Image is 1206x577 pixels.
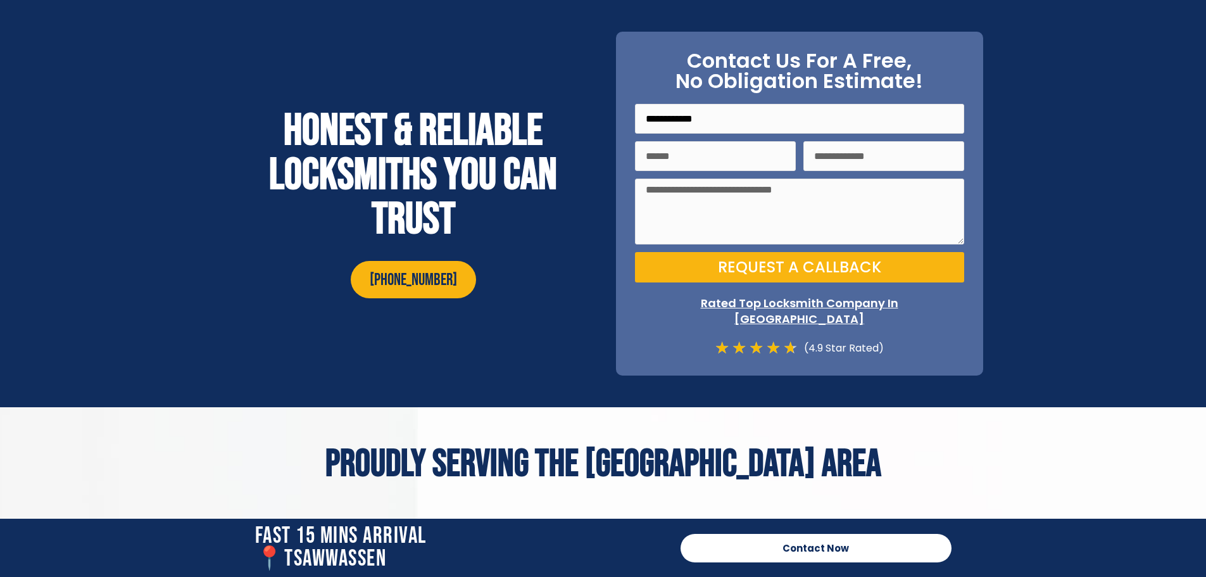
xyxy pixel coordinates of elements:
[635,104,964,290] form: On Point Locksmith
[766,339,781,357] i: ★
[715,339,798,357] div: 4.7/5
[749,339,763,357] i: ★
[635,252,964,282] button: Request a Callback
[783,339,798,357] i: ★
[732,339,746,357] i: ★
[782,543,849,553] span: Contact Now
[635,51,964,91] h2: Contact Us For A Free, No Obligation Estimate!
[715,339,729,357] i: ★
[718,260,881,275] span: Request a Callback
[798,339,884,357] div: (4.9 Star Rated)
[681,534,952,562] a: Contact Now
[255,525,668,571] h2: Fast 15 Mins Arrival 📍tsawwassen
[230,445,977,483] h2: Proudly Serving The [GEOGRAPHIC_DATA] Area
[230,109,597,242] h2: Honest & reliable locksmiths you can trust
[370,270,457,291] span: [PHONE_NUMBER]
[635,295,964,327] p: Rated Top Locksmith Company In [GEOGRAPHIC_DATA]
[351,261,476,298] a: [PHONE_NUMBER]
